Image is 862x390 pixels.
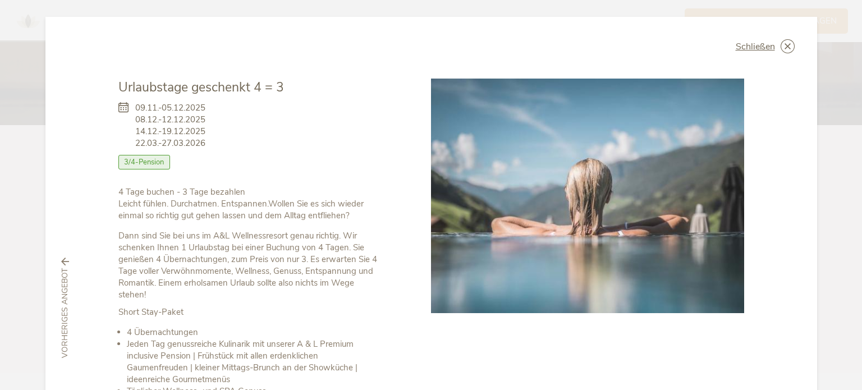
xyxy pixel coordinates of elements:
[118,186,381,222] p: Leicht fühlen. Durchatmen. Entspannen.
[118,186,245,198] b: 4 Tage buchen - 3 Tage bezahlen
[118,230,381,301] p: Dann sind Sie bei uns im A&L Wellnessresort genau richtig. Wir schenken Ihnen 1 Urlaubstag bei ei...
[118,306,184,318] strong: Short Stay-Paket
[736,42,775,51] span: Schließen
[118,198,364,221] strong: Wollen Sie es sich wieder einmal so richtig gut gehen lassen und dem Alltag entfliehen?
[431,79,744,313] img: Urlaubstage geschenkt 4 = 3
[127,327,381,338] li: 4 Übernachtungen
[118,79,284,96] span: Urlaubstage geschenkt 4 = 3
[118,155,171,169] span: 3/4-Pension
[127,338,381,386] li: Jeden Tag genussreiche Kulinarik mit unserer A & L Premium inclusive Pension | Frühstück mit alle...
[135,102,205,149] span: 09.11.-05.12.2025 08.12.-12.12.2025 14.12.-19.12.2025 22.03.-27.03.2026
[59,269,71,359] span: vorheriges Angebot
